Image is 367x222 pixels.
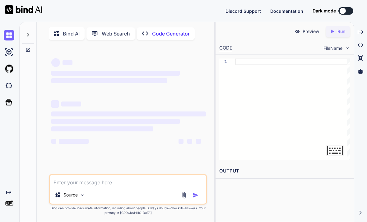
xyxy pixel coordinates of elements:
[63,192,78,198] p: Source
[51,71,179,76] span: ‌
[80,192,85,198] img: Pick Models
[270,8,303,14] button: Documentation
[4,64,14,74] img: githubLight
[49,206,207,215] p: Bind can provide inaccurate information, including about people. Always double-check its answers....
[61,102,81,106] span: ‌
[180,191,188,199] img: attachment
[5,5,42,14] img: Bind AI
[216,164,354,178] h2: OUTPUT
[63,30,80,37] p: Bind AI
[295,29,300,34] img: preview
[225,8,261,14] button: Discord Support
[219,59,227,65] div: 1
[193,192,199,198] img: icon
[303,28,319,35] p: Preview
[102,30,130,37] p: Web Search
[323,45,342,51] span: FileName
[4,30,14,40] img: chat
[63,60,72,65] span: ‌
[51,100,59,108] span: ‌
[187,139,192,144] span: ‌
[4,80,14,91] img: darkCloudIdeIcon
[313,8,336,14] span: Dark mode
[51,126,153,131] span: ‌
[51,119,179,124] span: ‌
[51,111,206,116] span: ‌
[51,139,56,144] span: ‌
[51,58,60,67] span: ‌
[219,45,232,52] div: CODE
[337,28,345,35] p: Run
[51,78,167,83] span: ‌
[152,30,190,37] p: Code Generator
[179,139,183,144] span: ‌
[345,45,350,51] img: chevron down
[59,139,89,144] span: ‌
[4,47,14,57] img: ai-studio
[196,139,201,144] span: ‌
